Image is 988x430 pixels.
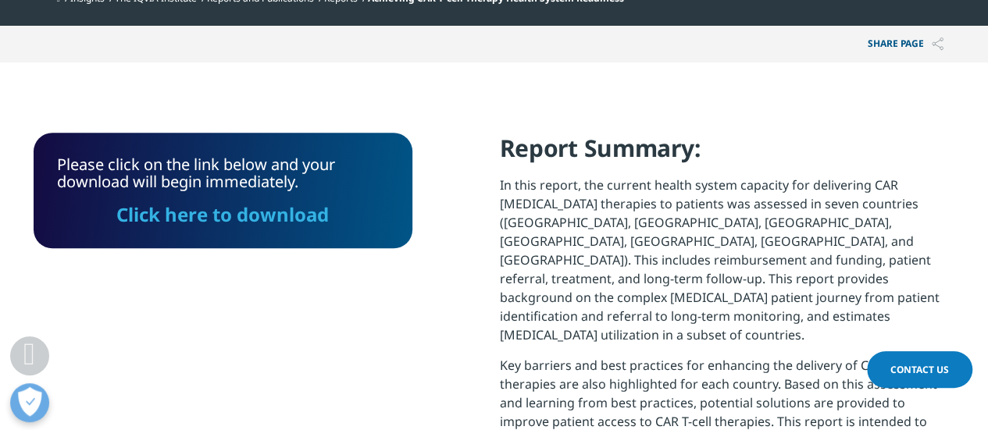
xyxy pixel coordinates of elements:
a: Click here to download [116,201,329,227]
a: Contact Us [867,351,972,388]
span: Contact Us [890,363,949,376]
button: Share PAGEShare PAGE [856,26,955,62]
div: Please click on the link below and your download will begin immediately. [57,156,389,225]
p: Share PAGE [856,26,955,62]
p: In this report, the current health system capacity for delivering CAR [MEDICAL_DATA] therapies to... [500,176,955,356]
img: Share PAGE [932,37,943,51]
button: Open Preferences [10,383,49,422]
h4: Report Summary: [500,133,955,176]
